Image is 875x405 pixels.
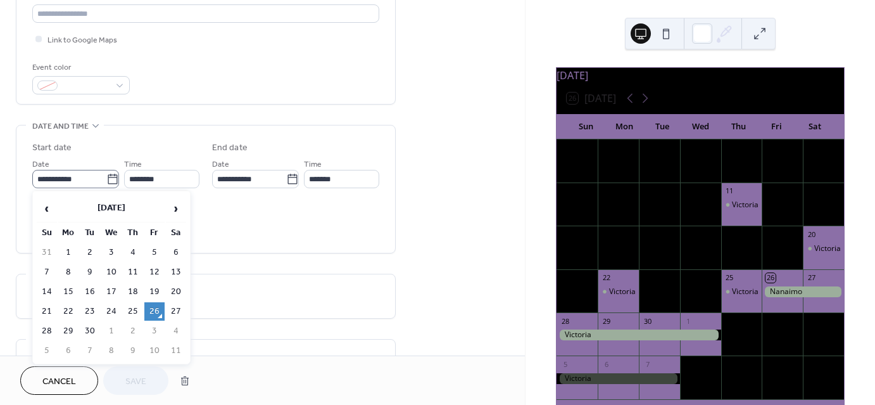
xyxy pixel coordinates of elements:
td: 3 [101,243,122,262]
td: 23 [80,302,100,321]
div: End date [212,141,248,155]
span: Cancel [42,375,76,389]
div: 27 [807,273,816,283]
span: ‹ [37,196,56,221]
div: 8 [601,186,611,196]
span: Link to Google Maps [47,34,117,47]
td: 9 [123,342,143,360]
div: 22 [601,273,611,283]
div: 23 [643,273,652,283]
div: 7 [643,359,652,369]
td: 12 [144,263,165,281]
td: 11 [123,263,143,281]
td: 4 [123,243,143,262]
div: Victoria [557,330,721,340]
td: 5 [37,342,57,360]
td: 6 [166,243,186,262]
div: Victoria [721,286,762,297]
div: Victoria [732,200,759,210]
td: 7 [80,342,100,360]
div: Start date [32,141,72,155]
td: 29 [58,322,79,340]
td: 15 [58,283,79,301]
div: 14 [560,229,570,239]
td: 10 [101,263,122,281]
div: 10 [765,359,775,369]
span: Time [304,158,322,171]
div: 11 [807,359,816,369]
span: Time [124,158,142,171]
td: 2 [80,243,100,262]
td: 18 [123,283,143,301]
td: 19 [144,283,165,301]
div: Wed [681,114,719,139]
td: 27 [166,302,186,321]
div: 26 [765,273,775,283]
div: 11 [725,186,734,196]
div: 9 [643,186,652,196]
div: 16 [643,229,652,239]
button: Cancel [20,366,98,395]
div: 31 [560,143,570,153]
td: 6 [58,342,79,360]
td: 17 [101,283,122,301]
div: Nanaimo [762,286,844,297]
th: We [101,224,122,242]
div: Victoria [598,286,639,297]
div: 6 [601,359,611,369]
th: [DATE] [58,195,165,222]
th: Fr [144,224,165,242]
div: Victoria [609,286,636,297]
th: Th [123,224,143,242]
td: 31 [37,243,57,262]
div: 1 [601,143,611,153]
td: 5 [144,243,165,262]
td: 20 [166,283,186,301]
td: 8 [58,263,79,281]
td: 16 [80,283,100,301]
td: 8 [101,342,122,360]
div: 12 [765,186,775,196]
div: 4 [725,143,734,153]
td: 9 [80,263,100,281]
td: 10 [144,342,165,360]
div: 10 [684,186,693,196]
div: 13 [807,186,816,196]
div: Victoria [732,286,759,297]
div: 5 [765,143,775,153]
div: Victoria [557,373,679,384]
td: 13 [166,263,186,281]
td: 1 [58,243,79,262]
div: 19 [765,229,775,239]
td: 25 [123,302,143,321]
div: 30 [643,316,652,326]
div: 5 [560,359,570,369]
div: 9 [725,359,734,369]
div: 1 [684,316,693,326]
td: 3 [144,322,165,340]
div: [DATE] [557,68,844,83]
span: Date [212,158,229,171]
div: 8 [684,359,693,369]
td: 28 [37,322,57,340]
div: Victoria [803,243,844,254]
div: Thu [719,114,757,139]
div: 3 [684,143,693,153]
th: Su [37,224,57,242]
div: Event color [32,61,127,74]
div: Mon [605,114,643,139]
div: 29 [601,316,611,326]
th: Sa [166,224,186,242]
div: 18 [725,229,734,239]
div: 7 [560,186,570,196]
th: Tu [80,224,100,242]
div: 3 [765,316,775,326]
div: 28 [560,316,570,326]
div: Fri [757,114,795,139]
td: 21 [37,302,57,321]
div: Sat [796,114,834,139]
div: 2 [643,143,652,153]
span: › [167,196,186,221]
td: 7 [37,263,57,281]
